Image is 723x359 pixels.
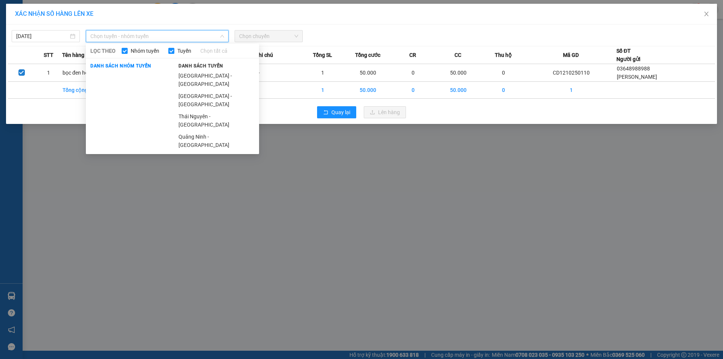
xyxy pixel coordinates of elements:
[331,108,350,116] span: Quay lại
[300,64,345,82] td: 1
[364,106,406,118] button: uploadLên hàng
[174,70,259,90] li: [GEOGRAPHIC_DATA] - [GEOGRAPHIC_DATA]
[345,82,390,99] td: 50.000
[323,110,328,116] span: rollback
[86,63,156,69] span: Danh sách nhóm tuyến
[174,47,194,55] span: Tuyến
[526,64,616,82] td: CD1210250110
[696,4,717,25] button: Close
[15,10,93,17] span: XÁC NHẬN SỐ HÀNG LÊN XE
[436,64,481,82] td: 50.000
[355,51,380,59] span: Tổng cước
[390,82,436,99] td: 0
[174,131,259,151] li: Quảng Ninh - [GEOGRAPHIC_DATA]
[563,51,579,59] span: Mã GD
[255,64,300,82] td: ---
[239,31,298,42] span: Chọn chuyến
[90,47,116,55] span: LỌC THEO
[62,51,84,59] span: Tên hàng
[62,82,107,99] td: Tổng cộng
[35,64,62,82] td: 1
[174,63,228,69] span: Danh sách tuyến
[390,64,436,82] td: 0
[617,74,657,80] span: [PERSON_NAME]
[255,51,273,59] span: Ghi chú
[703,11,709,17] span: close
[495,51,512,59] span: Thu hộ
[481,64,526,82] td: 0
[617,66,650,72] span: 03648988988
[174,90,259,110] li: [GEOGRAPHIC_DATA] - [GEOGRAPHIC_DATA]
[481,82,526,99] td: 0
[313,51,332,59] span: Tổng SL
[317,106,356,118] button: rollbackQuay lại
[174,110,259,131] li: Thái Nguyên - [GEOGRAPHIC_DATA]
[90,31,224,42] span: Chọn tuyến - nhóm tuyến
[44,51,53,59] span: STT
[526,82,616,99] td: 1
[616,47,641,63] div: Số ĐT Người gửi
[200,47,227,55] a: Chọn tất cả
[62,64,107,82] td: bọc đen hộp giày
[128,47,162,55] span: Nhóm tuyến
[345,64,390,82] td: 50.000
[455,51,461,59] span: CC
[16,32,69,40] input: 12/10/2025
[220,34,224,38] span: down
[300,82,345,99] td: 1
[436,82,481,99] td: 50.000
[409,51,416,59] span: CR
